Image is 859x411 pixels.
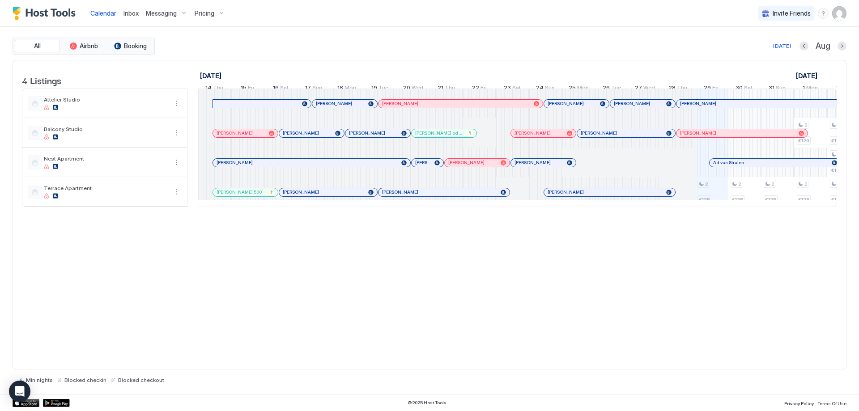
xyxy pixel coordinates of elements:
[283,189,319,195] span: [PERSON_NAME]
[699,197,710,203] span: €125
[171,98,182,109] button: More options
[344,84,356,93] span: Mon
[203,82,225,95] a: August 14, 2025
[668,84,676,93] span: 28
[680,130,716,136] span: [PERSON_NAME]
[798,197,809,203] span: €125
[548,189,584,195] span: [PERSON_NAME]
[472,84,479,93] span: 22
[769,84,774,93] span: 31
[798,138,809,144] span: €120
[171,127,182,138] button: More options
[435,82,457,95] a: August 21, 2025
[146,9,177,17] span: Messaging
[534,82,557,95] a: August 24, 2025
[677,84,687,93] span: Thu
[831,167,842,173] span: €105
[378,84,388,93] span: Tue
[548,101,584,106] span: [PERSON_NAME]
[44,126,167,132] span: Balcony Studio
[64,377,106,383] span: Blocked checkin
[217,130,253,136] span: [PERSON_NAME]
[502,82,523,95] a: August 23, 2025
[804,122,807,128] span: 2
[217,189,262,195] span: [PERSON_NAME] 500
[171,186,182,197] div: menu
[273,84,279,93] span: 16
[800,82,820,95] a: September 1, 2025
[738,181,741,187] span: 2
[817,398,846,407] a: Terms Of Use
[412,84,423,93] span: Wed
[776,84,786,93] span: Sun
[635,84,642,93] span: 27
[577,84,589,93] span: Mon
[566,82,591,95] a: August 25, 2025
[415,160,431,165] span: [PERSON_NAME]
[611,84,621,93] span: Tue
[171,127,182,138] div: menu
[123,8,139,18] a: Inbox
[705,181,708,187] span: 2
[403,84,410,93] span: 20
[241,84,247,93] span: 15
[438,84,443,93] span: 21
[702,82,721,95] a: August 29, 2025
[80,42,98,50] span: Airbnb
[303,82,324,95] a: August 17, 2025
[382,189,418,195] span: [PERSON_NAME]
[643,84,655,93] span: Wed
[283,130,319,136] span: [PERSON_NAME]
[818,8,829,19] div: menu
[118,377,164,383] span: Blocked checkout
[238,82,256,95] a: August 15, 2025
[124,42,147,50] span: Booking
[784,401,814,406] span: Privacy Policy
[198,69,224,82] a: August 14, 2025
[34,42,41,50] span: All
[504,84,511,93] span: 23
[569,84,576,93] span: 25
[771,181,774,187] span: 2
[44,155,167,162] span: Nest Apartment
[349,130,385,136] span: [PERSON_NAME]
[13,38,155,55] div: tab-group
[817,401,846,406] span: Terms Of Use
[803,84,805,93] span: 1
[213,84,223,93] span: Thu
[90,8,116,18] a: Calendar
[470,82,489,95] a: August 22, 2025
[581,130,617,136] span: [PERSON_NAME]
[13,7,80,20] a: Host Tools Logo
[831,138,842,144] span: €120
[44,96,167,103] span: Attelier Studio
[836,84,840,93] span: 2
[280,84,289,93] span: Sat
[831,197,842,203] span: €125
[217,160,253,165] span: [PERSON_NAME]
[713,160,744,165] span: Ad van Stralen
[765,197,776,203] span: €125
[766,82,788,95] a: August 31, 2025
[337,84,343,93] span: 18
[22,73,61,87] span: 4 Listings
[603,84,610,93] span: 26
[816,41,830,51] span: Aug
[512,84,521,93] span: Sat
[171,98,182,109] div: menu
[90,9,116,17] span: Calendar
[108,40,153,52] button: Booking
[248,84,254,93] span: Fri
[799,42,808,51] button: Previous month
[382,101,418,106] span: [PERSON_NAME]
[15,40,60,52] button: All
[445,84,455,93] span: Thu
[171,157,182,168] button: More options
[13,399,39,407] a: App Store
[123,9,139,17] span: Inbox
[44,185,167,191] span: Terrace Apartment
[43,399,70,407] a: Google Play Store
[408,400,447,406] span: © 2025 Host Tools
